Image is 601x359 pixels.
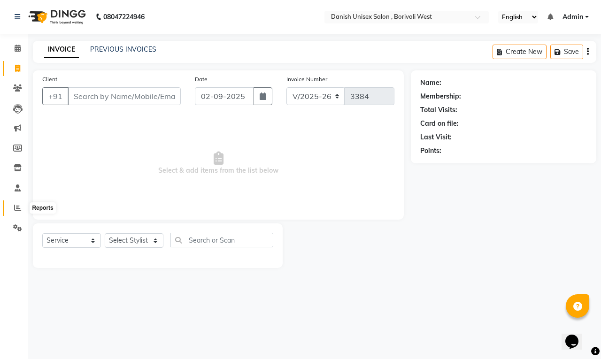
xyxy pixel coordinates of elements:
div: Reports [30,203,55,214]
input: Search by Name/Mobile/Email/Code [68,87,181,105]
div: Name: [420,78,441,88]
div: Last Visit: [420,132,452,142]
label: Invoice Number [286,75,327,84]
button: Create New [493,45,547,59]
span: Admin [562,12,583,22]
label: Client [42,75,57,84]
button: +91 [42,87,69,105]
iframe: chat widget [562,321,592,350]
div: Total Visits: [420,105,457,115]
span: Select & add items from the list below [42,116,394,210]
div: Points: [420,146,441,156]
div: Card on file: [420,119,459,129]
div: Membership: [420,92,461,101]
button: Save [550,45,583,59]
a: PREVIOUS INVOICES [90,45,156,53]
label: Date [195,75,208,84]
input: Search or Scan [170,233,273,247]
b: 08047224946 [103,4,145,30]
img: logo [24,4,88,30]
a: INVOICE [44,41,79,58]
